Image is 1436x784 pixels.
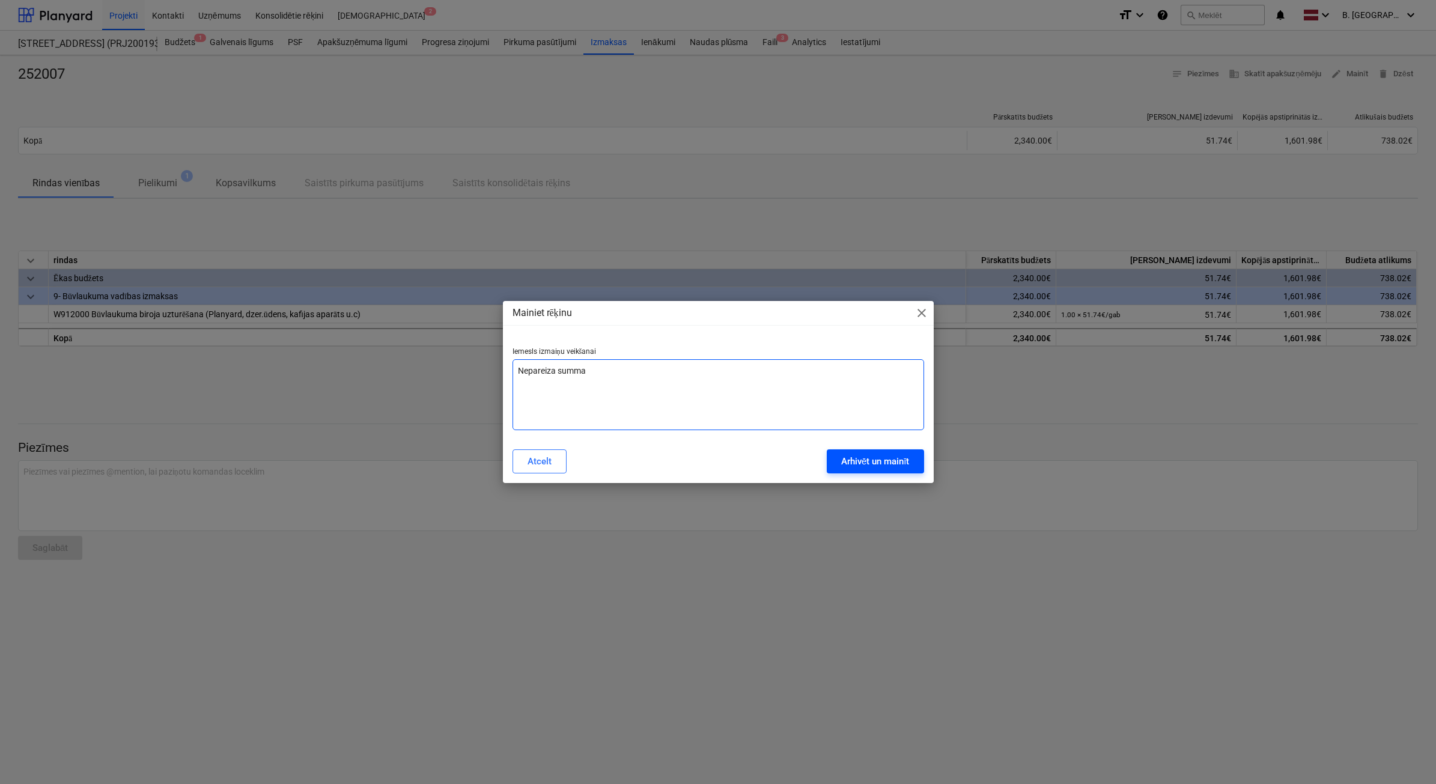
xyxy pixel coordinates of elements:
[528,454,552,469] div: Atcelt
[827,449,924,473] button: Arhivēt un mainīt
[914,306,929,320] span: close
[513,449,567,473] button: Atcelt
[513,359,924,430] textarea: Nepareiza summa
[513,306,572,320] p: Mainiet rēķinu
[1376,726,1436,784] iframe: Chat Widget
[841,454,910,469] div: Arhivēt un mainīt
[513,347,924,359] p: Iemesls izmaiņu veikšanai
